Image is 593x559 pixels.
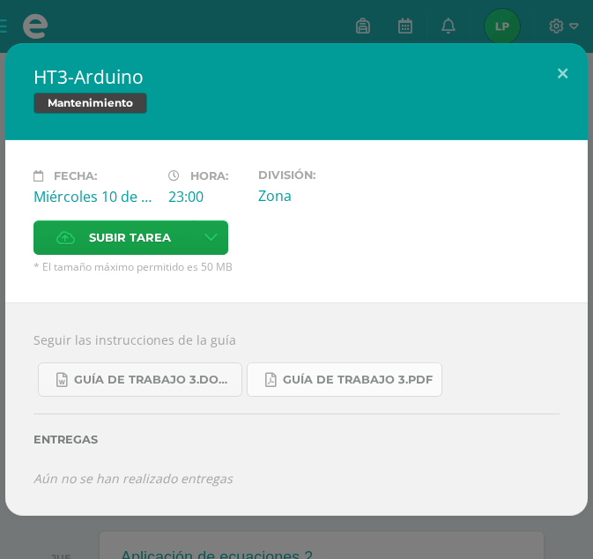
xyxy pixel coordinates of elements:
[190,169,228,183] span: Hora:
[33,259,560,274] span: * El tamaño máximo permitido es 50 MB
[33,433,560,446] label: Entregas
[5,302,588,515] div: Seguir las instrucciones de la guía
[89,221,171,254] span: Subir tarea
[33,187,154,206] div: Miércoles 10 de Septiembre
[33,470,233,487] i: Aún no se han realizado entregas
[168,187,244,206] div: 23:00
[38,362,242,397] a: Guía de trabajo 3.docx
[33,64,560,89] h2: HT3-Arduino
[258,186,379,205] div: Zona
[258,168,379,182] label: División:
[283,373,433,387] span: Guía de trabajo 3.pdf
[33,93,147,114] span: Mantenimiento
[54,169,97,183] span: Fecha:
[74,373,233,387] span: Guía de trabajo 3.docx
[247,362,442,397] a: Guía de trabajo 3.pdf
[537,43,588,103] button: Close (Esc)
